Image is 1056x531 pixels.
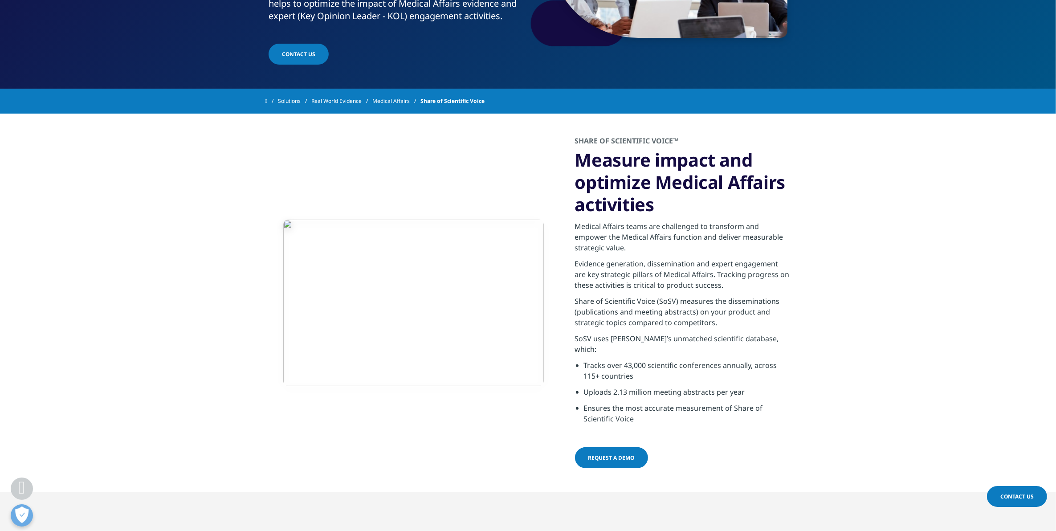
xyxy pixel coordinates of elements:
a: Real World Evidence [311,93,372,109]
span: Share of Scientific Voice [420,93,485,109]
a: Medical Affairs [372,93,420,109]
p: SoSV uses [PERSON_NAME]’s unmatched scientific database, which: [575,333,791,360]
li: Uploads 2.13 million meeting abstracts per year [584,387,791,403]
a: CONTACT US [269,44,329,65]
span: CONTACT US [282,50,315,58]
a: Contact Us [987,486,1047,507]
p: Share of Scientific Voice (SoSV) measures the disseminations (publications and meeting abstracts)... [575,296,791,333]
p: Evidence generation, dissemination and expert engagement are key strategic pillars of Medical Aff... [575,258,791,296]
h2: SHARE OF SCIENTIFIC VOICE™ [575,136,791,149]
p: Medical Affairs teams are challenged to transform and empower the Medical Affairs function and de... [575,221,791,258]
a: Request a demo [575,447,648,468]
h3: Measure impact and optimize Medical Affairs activities [575,149,791,216]
button: Open Preferences [11,504,33,527]
span: Request a demo [588,454,635,462]
li: Tracks over 43,000 scientific conferences annually, across 115+ countries [584,360,791,387]
span: Contact Us [1000,493,1034,500]
li: Ensures the most accurate measurement of Share of Scientific Voice [584,403,791,429]
a: Solutions [278,93,311,109]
